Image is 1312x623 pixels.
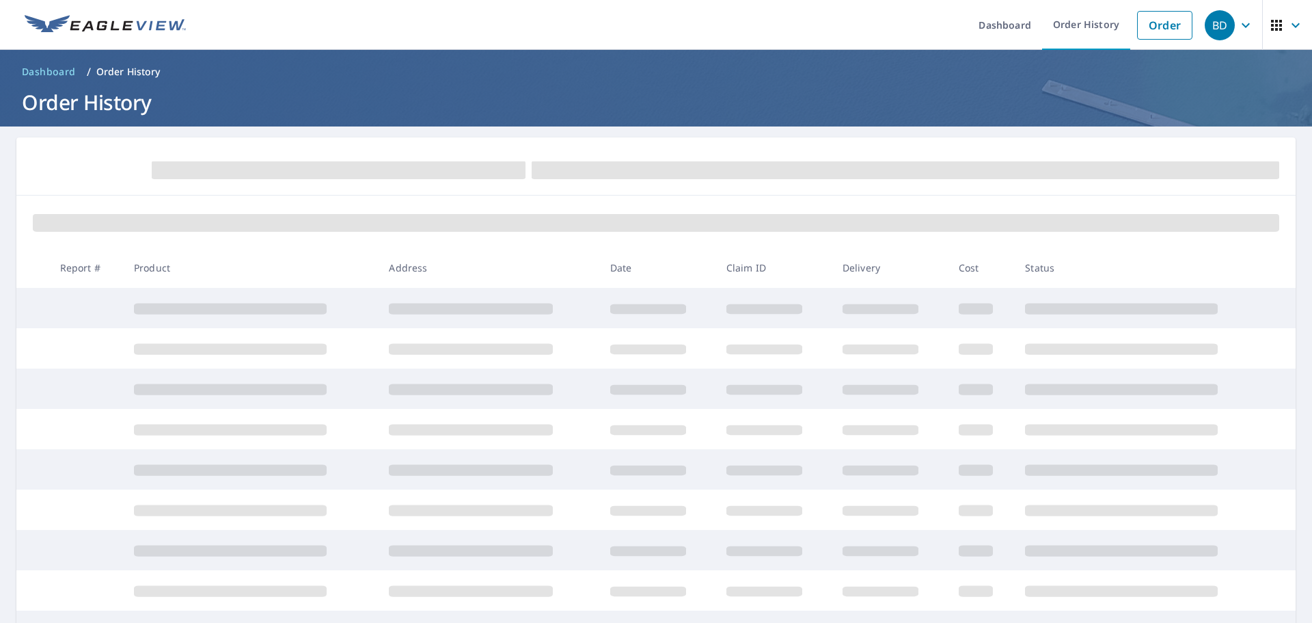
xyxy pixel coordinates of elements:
[1137,11,1192,40] a: Order
[948,248,1015,288] th: Cost
[378,248,599,288] th: Address
[16,61,81,83] a: Dashboard
[599,248,715,288] th: Date
[87,64,91,80] li: /
[16,61,1296,83] nav: breadcrumb
[832,248,948,288] th: Delivery
[715,248,832,288] th: Claim ID
[123,248,378,288] th: Product
[22,65,76,79] span: Dashboard
[1014,248,1270,288] th: Status
[16,88,1296,116] h1: Order History
[96,65,161,79] p: Order History
[1205,10,1235,40] div: BD
[25,15,186,36] img: EV Logo
[49,248,123,288] th: Report #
